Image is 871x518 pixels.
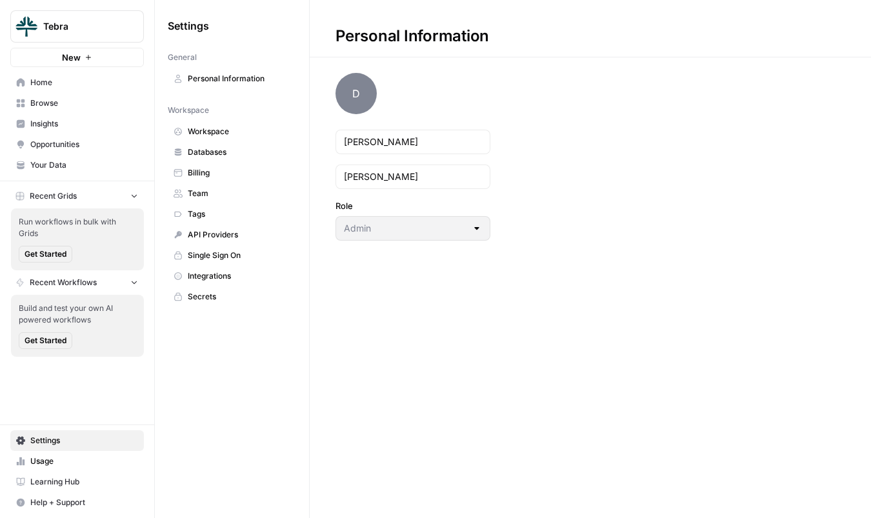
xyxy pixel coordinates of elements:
[10,114,144,134] a: Insights
[188,126,290,137] span: Workspace
[30,159,138,171] span: Your Data
[10,72,144,93] a: Home
[25,248,66,260] span: Get Started
[19,216,136,239] span: Run workflows in bulk with Grids
[188,208,290,220] span: Tags
[188,167,290,179] span: Billing
[30,190,77,202] span: Recent Grids
[168,183,296,204] a: Team
[30,139,138,150] span: Opportunities
[168,245,296,266] a: Single Sign On
[168,68,296,89] a: Personal Information
[188,229,290,241] span: API Providers
[10,472,144,492] a: Learning Hub
[30,277,97,288] span: Recent Workflows
[168,224,296,245] a: API Providers
[188,250,290,261] span: Single Sign On
[168,286,296,307] a: Secrets
[10,430,144,451] a: Settings
[168,142,296,163] a: Databases
[188,270,290,282] span: Integrations
[30,476,138,488] span: Learning Hub
[188,188,290,199] span: Team
[10,451,144,472] a: Usage
[19,303,136,326] span: Build and test your own AI powered workflows
[15,15,38,38] img: Tebra Logo
[310,26,515,46] div: Personal Information
[188,146,290,158] span: Databases
[168,18,209,34] span: Settings
[335,199,490,212] label: Role
[168,204,296,224] a: Tags
[30,435,138,446] span: Settings
[168,52,197,63] span: General
[10,10,144,43] button: Workspace: Tebra
[10,134,144,155] a: Opportunities
[10,492,144,513] button: Help + Support
[10,93,144,114] a: Browse
[19,246,72,263] button: Get Started
[10,48,144,67] button: New
[30,118,138,130] span: Insights
[30,97,138,109] span: Browse
[168,121,296,142] a: Workspace
[168,163,296,183] a: Billing
[10,273,144,292] button: Recent Workflows
[335,73,377,114] span: D
[30,497,138,508] span: Help + Support
[30,77,138,88] span: Home
[62,51,81,64] span: New
[188,73,290,85] span: Personal Information
[168,266,296,286] a: Integrations
[10,155,144,175] a: Your Data
[30,455,138,467] span: Usage
[25,335,66,346] span: Get Started
[10,186,144,206] button: Recent Grids
[43,20,121,33] span: Tebra
[19,332,72,349] button: Get Started
[188,291,290,303] span: Secrets
[168,105,209,116] span: Workspace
